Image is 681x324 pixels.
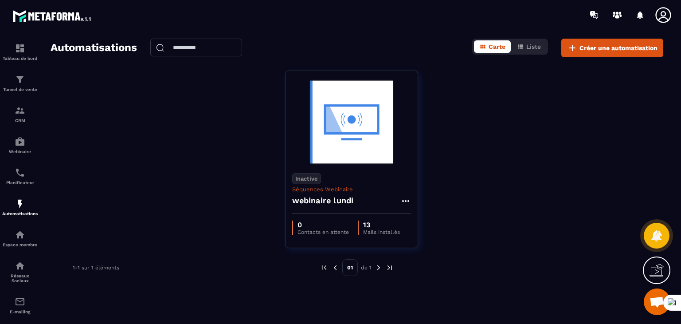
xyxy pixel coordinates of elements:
[292,78,411,166] img: automation-background
[2,56,38,61] p: Tableau de bord
[2,87,38,92] p: Tunnel de vente
[2,192,38,223] a: automationsautomationsAutomatisations
[2,180,38,185] p: Planificateur
[2,130,38,161] a: automationsautomationsWebinaire
[292,173,321,184] p: Inactive
[15,105,25,116] img: formation
[474,40,511,53] button: Carte
[2,161,38,192] a: schedulerschedulerPlanificateur
[297,229,349,235] p: Contacts en attente
[579,43,658,52] span: Créer une automatisation
[2,99,38,130] a: formationformationCRM
[51,39,137,57] h2: Automatisations
[361,264,372,271] p: de 1
[15,296,25,307] img: email
[320,264,328,272] img: prev
[2,36,38,67] a: formationformationTableau de bord
[15,261,25,271] img: social-network
[2,223,38,254] a: automationsautomationsEspace membre
[526,43,541,50] span: Liste
[342,259,358,276] p: 01
[363,229,400,235] p: Mails installés
[292,186,411,193] p: Séquences Webinaire
[363,221,400,229] p: 13
[644,288,670,315] a: Ouvrir le chat
[2,254,38,290] a: social-networksocial-networkRéseaux Sociaux
[15,136,25,147] img: automations
[331,264,339,272] img: prev
[2,149,38,154] p: Webinaire
[73,265,119,271] p: 1-1 sur 1 éléments
[2,242,38,247] p: Espace membre
[292,194,354,207] h4: webinaire lundi
[15,167,25,178] img: scheduler
[12,8,92,24] img: logo
[2,211,38,216] p: Automatisations
[297,221,349,229] p: 0
[2,290,38,321] a: emailemailE-mailing
[386,264,394,272] img: next
[489,43,505,50] span: Carte
[2,118,38,123] p: CRM
[15,74,25,85] img: formation
[15,198,25,209] img: automations
[2,273,38,283] p: Réseaux Sociaux
[15,229,25,240] img: automations
[561,39,663,57] button: Créer une automatisation
[375,264,383,272] img: next
[512,40,546,53] button: Liste
[15,43,25,54] img: formation
[2,67,38,99] a: formationformationTunnel de vente
[2,309,38,314] p: E-mailing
